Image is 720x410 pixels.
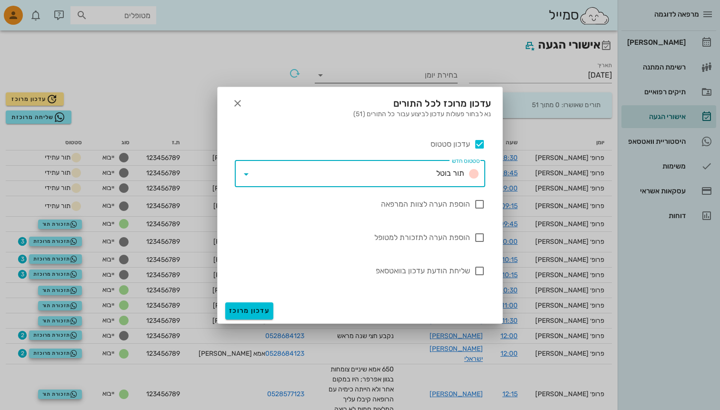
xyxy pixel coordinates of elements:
[242,140,470,149] label: עדכון סטטוס
[218,109,502,129] div: נא לבחור פעולות עדכון לביצוע עבור כל התורים (51)
[225,302,273,320] button: עדכון מרוכז
[452,158,480,165] label: סטטוס חדש
[235,200,470,209] label: הוספת הערה לצוות המרפאה
[229,307,270,315] span: עדכון מרוכז
[436,169,464,178] span: תור בוטל
[218,87,502,117] div: עדכון מרוכז לכל התורים
[235,233,470,242] label: הוספת הערה לתזכורת למטופל
[235,266,470,276] label: שליחת הודעת עדכון בוואטסאפ
[235,160,485,187] div: סטטוס חדשתור בוטל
